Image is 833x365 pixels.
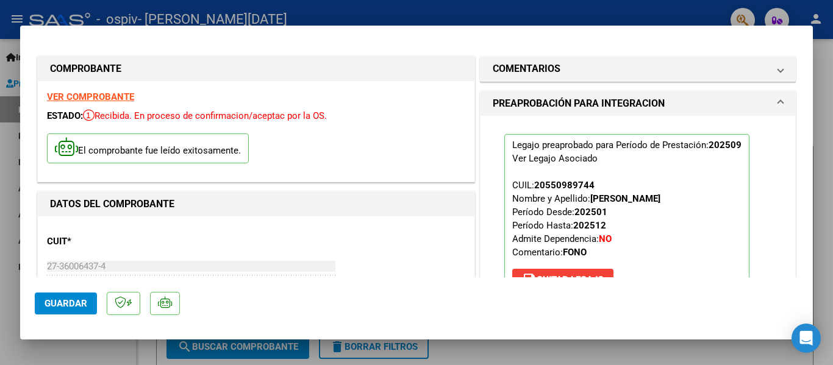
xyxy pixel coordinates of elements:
span: Quitar Legajo [522,274,604,285]
p: Legajo preaprobado para Período de Prestación: [504,134,749,296]
h1: PREAPROBACIÓN PARA INTEGRACION [493,96,665,111]
button: Guardar [35,292,97,314]
strong: 202512 [573,220,606,231]
span: Guardar [45,298,87,309]
h1: COMENTARIOS [493,62,560,76]
span: Recibida. En proceso de confirmacion/aceptac por la OS. [83,110,327,121]
strong: NO [599,233,612,244]
p: El comprobante fue leído exitosamente. [47,133,249,163]
div: Ver Legajo Asociado [512,152,598,165]
p: CUIT [47,235,173,249]
div: Open Intercom Messenger [792,324,821,353]
strong: FONO [563,247,587,258]
span: ESTADO: [47,110,83,121]
div: 20550989744 [534,179,595,192]
span: Comentario: [512,247,587,258]
mat-icon: save [522,272,537,286]
strong: 202509 [709,140,742,151]
mat-expansion-panel-header: PREAPROBACIÓN PARA INTEGRACION [481,91,795,116]
a: VER COMPROBANTE [47,91,134,102]
div: PREAPROBACIÓN PARA INTEGRACION [481,116,795,324]
strong: 202501 [574,207,607,218]
strong: DATOS DEL COMPROBANTE [50,198,174,210]
button: Quitar Legajo [512,269,613,291]
mat-expansion-panel-header: COMENTARIOS [481,57,795,81]
span: CUIL: Nombre y Apellido: Período Desde: Período Hasta: Admite Dependencia: [512,180,660,258]
strong: [PERSON_NAME] [590,193,660,204]
strong: COMPROBANTE [50,63,121,74]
